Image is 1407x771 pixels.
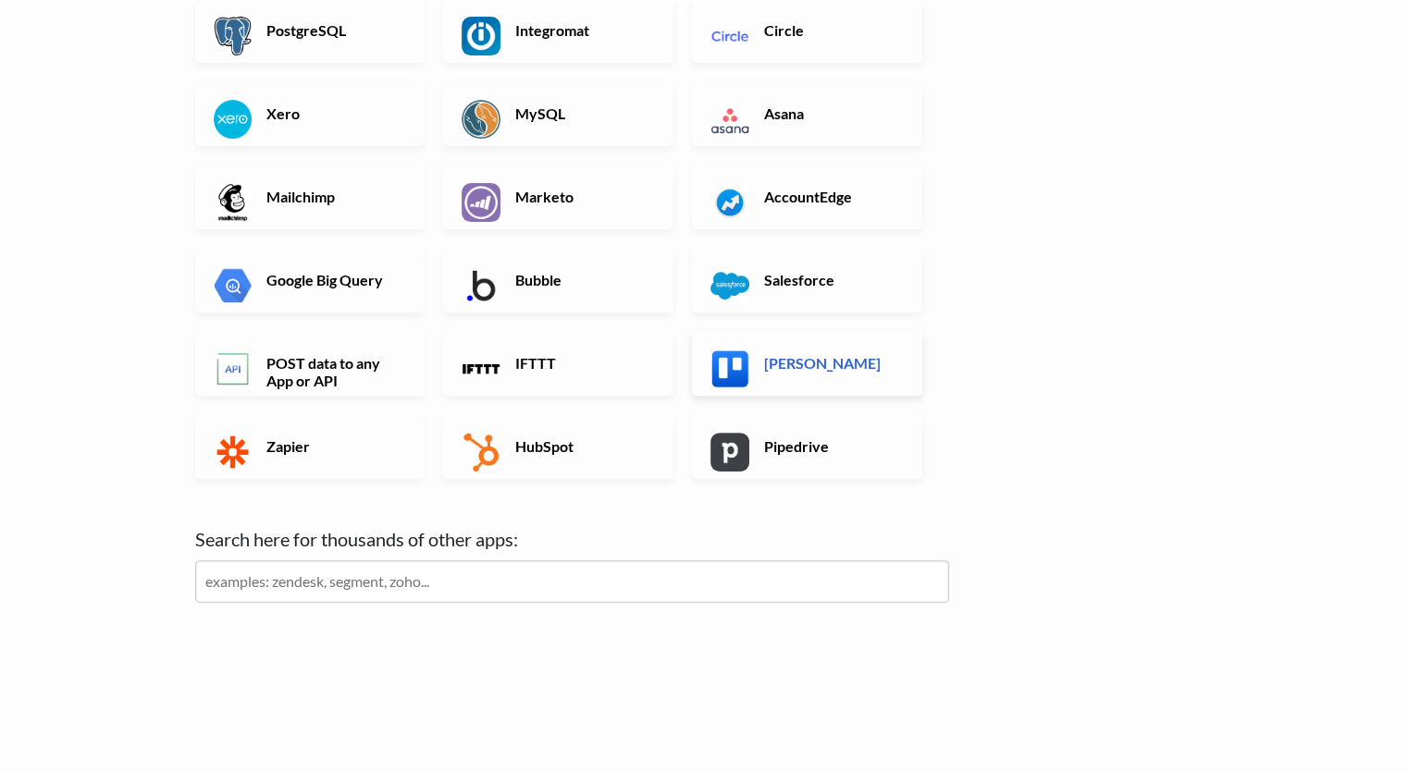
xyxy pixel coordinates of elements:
[214,17,253,55] img: PostgreSQL App & API
[214,266,253,305] img: Google Big Query App & API
[214,433,253,471] img: Zapier App & API
[511,21,656,39] h6: Integromat
[462,183,500,222] img: Marketo App & API
[195,414,426,479] a: Zapier
[759,188,905,205] h6: AccountEdge
[759,21,905,39] h6: Circle
[511,104,656,122] h6: MySQL
[462,17,500,55] img: Integromat App & API
[692,81,922,146] a: Asana
[195,560,949,603] input: examples: zendesk, segment, zoho...
[692,331,922,396] a: [PERSON_NAME]
[214,100,253,139] img: Xero App & API
[443,165,673,229] a: Marketo
[511,354,656,372] h6: IFTTT
[195,165,426,229] a: Mailchimp
[262,21,407,39] h6: PostgreSQL
[195,525,949,553] label: Search here for thousands of other apps:
[195,331,426,396] a: POST data to any App or API
[511,271,656,288] h6: Bubble
[692,414,922,479] a: Pipedrive
[710,266,749,305] img: Salesforce App & API
[759,104,905,122] h6: Asana
[511,437,656,455] h6: HubSpot
[462,349,500,388] img: IFTTT App & API
[262,437,407,455] h6: Zapier
[692,248,922,312] a: Salesforce
[759,437,905,455] h6: Pipedrive
[462,433,500,471] img: HubSpot App & API
[214,183,253,222] img: Mailchimp App & API
[443,414,673,479] a: HubSpot
[262,354,407,389] h6: POST data to any App or API
[1314,679,1385,749] iframe: Drift Widget Chat Controller
[710,17,749,55] img: Circle App & API
[443,81,673,146] a: MySQL
[195,248,426,312] a: Google Big Query
[710,349,749,388] img: Trello App & API
[214,349,253,388] img: POST data to any App or API App & API
[262,271,407,288] h6: Google Big Query
[692,165,922,229] a: AccountEdge
[710,100,749,139] img: Asana App & API
[759,354,905,372] h6: [PERSON_NAME]
[195,81,426,146] a: Xero
[443,331,673,396] a: IFTTT
[462,266,500,305] img: Bubble App & API
[710,183,749,222] img: AccountEdge App & API
[759,271,905,288] h6: Salesforce
[710,433,749,471] img: Pipedrive App & API
[462,100,500,139] img: MySQL App & API
[262,104,407,122] h6: Xero
[443,248,673,312] a: Bubble
[511,188,656,205] h6: Marketo
[262,188,407,205] h6: Mailchimp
